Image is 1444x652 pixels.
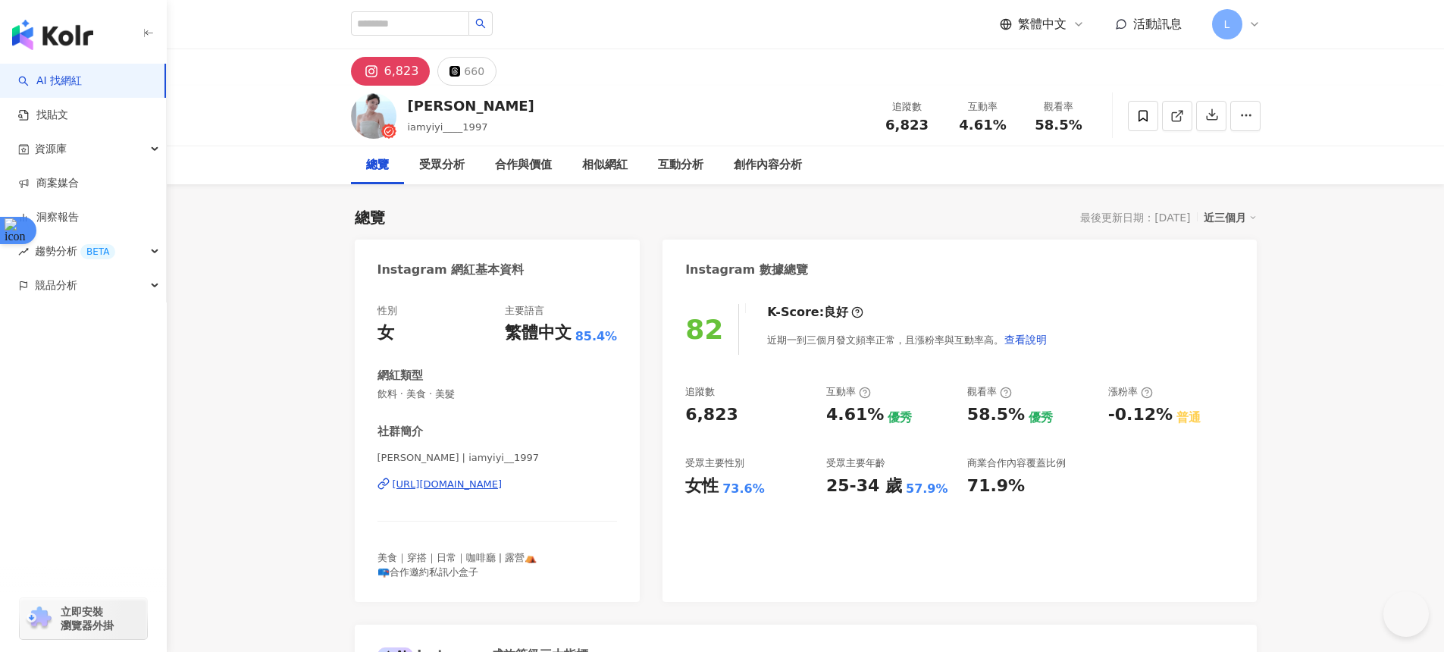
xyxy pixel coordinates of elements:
div: 觀看率 [967,385,1012,399]
button: 查看說明 [1004,324,1048,355]
span: 資源庫 [35,132,67,166]
div: Instagram 網紅基本資料 [377,262,525,278]
div: 近三個月 [1204,208,1257,227]
div: 相似網紅 [582,156,628,174]
div: 性別 [377,304,397,318]
div: 合作與價值 [495,156,552,174]
span: rise [18,246,29,257]
div: 4.61% [826,403,884,427]
div: 660 [464,61,484,82]
span: 趨勢分析 [35,234,115,268]
a: 商案媒合 [18,176,79,191]
div: 繁體中文 [505,321,572,345]
div: 良好 [824,304,848,321]
span: 查看說明 [1004,334,1047,346]
span: 立即安裝 瀏覽器外掛 [61,605,114,632]
div: 網紅類型 [377,368,423,384]
div: 女 [377,321,394,345]
img: logo [12,20,93,50]
a: 洞察報告 [18,210,79,225]
div: 受眾主要年齡 [826,456,885,470]
div: 追蹤數 [879,99,936,114]
span: 58.5% [1035,118,1082,133]
span: 美食｜穿搭｜日常｜咖啡廳 | 露營⛺️ 📪合作邀約私訊小盒子 [377,552,537,577]
div: 58.5% [967,403,1025,427]
div: 73.6% [722,481,765,497]
div: 互動率 [826,385,871,399]
div: 創作內容分析 [734,156,802,174]
div: 女性 [685,475,719,498]
div: Instagram 數據總覽 [685,262,808,278]
a: [URL][DOMAIN_NAME] [377,478,618,491]
img: chrome extension [24,607,54,631]
div: 優秀 [1029,409,1053,426]
img: KOL Avatar [351,93,396,139]
span: 6,823 [885,117,929,133]
span: L [1224,16,1230,33]
div: 25-34 歲 [826,475,902,498]
a: 找貼文 [18,108,68,123]
iframe: Help Scout Beacon - Open [1383,591,1429,637]
div: [URL][DOMAIN_NAME] [393,478,503,491]
div: K-Score : [767,304,863,321]
span: 競品分析 [35,268,77,302]
div: 82 [685,314,723,345]
span: iamyiyi____1997 [408,121,488,133]
button: 6,823 [351,57,431,86]
div: 57.9% [906,481,948,497]
div: 優秀 [888,409,912,426]
div: 總覽 [366,156,389,174]
div: 近期一到三個月發文頻率正常，且漲粉率與互動率高。 [767,324,1048,355]
div: 主要語言 [505,304,544,318]
div: 追蹤數 [685,385,715,399]
div: 漲粉率 [1108,385,1153,399]
div: BETA [80,244,115,259]
div: 觀看率 [1030,99,1088,114]
div: 6,823 [685,403,738,427]
div: 71.9% [967,475,1025,498]
div: 互動率 [954,99,1012,114]
div: 最後更新日期：[DATE] [1080,212,1190,224]
span: [PERSON_NAME] | iamyiyi__1997 [377,451,618,465]
a: chrome extension立即安裝 瀏覽器外掛 [20,598,147,639]
div: 商業合作內容覆蓋比例 [967,456,1066,470]
span: 85.4% [575,328,618,345]
div: -0.12% [1108,403,1173,427]
div: [PERSON_NAME] [408,96,534,115]
span: search [475,18,486,29]
div: 6,823 [384,61,419,82]
div: 受眾分析 [419,156,465,174]
span: 4.61% [959,118,1006,133]
div: 總覽 [355,207,385,228]
a: searchAI 找網紅 [18,74,82,89]
div: 互動分析 [658,156,703,174]
span: 活動訊息 [1133,17,1182,31]
div: 受眾主要性別 [685,456,744,470]
div: 社群簡介 [377,424,423,440]
span: 飲料 · 美食 · 美髮 [377,387,618,401]
span: 繁體中文 [1018,16,1067,33]
button: 660 [437,57,496,86]
div: 普通 [1176,409,1201,426]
